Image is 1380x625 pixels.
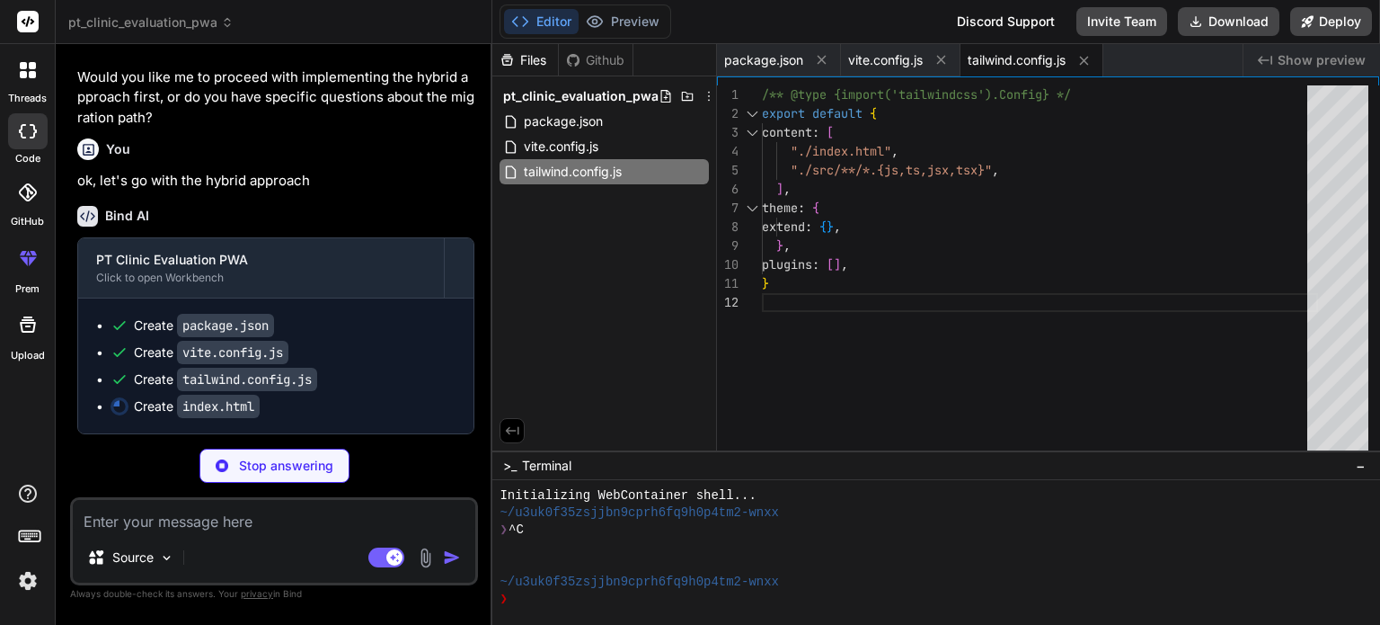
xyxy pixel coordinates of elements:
div: 9 [717,237,739,255]
span: ^C [509,522,524,539]
div: Github [559,51,632,69]
span: default [812,105,862,121]
button: PT Clinic Evaluation PWAClick to open Workbench [78,238,444,298]
div: 11 [717,274,739,293]
button: Download [1178,7,1279,36]
div: Create [134,397,260,415]
div: Files [492,51,558,69]
code: vite.config.js [177,341,288,364]
div: 12 [717,293,739,312]
p: Would you like me to proceed with implementing the hybrid approach first, or do you have specific... [77,67,474,129]
span: Terminal [522,457,571,475]
button: Deploy [1290,7,1372,36]
button: Preview [579,9,667,34]
label: threads [8,91,47,106]
button: Invite Team [1076,7,1167,36]
div: Create [134,344,288,362]
span: ] [834,256,841,272]
span: { [812,200,819,216]
span: package.json [724,51,803,69]
span: export [762,105,805,121]
img: settings [13,566,43,596]
span: } [762,275,769,291]
span: : [812,256,819,272]
span: /** @type {import('tailwindcss').Config} */ [762,86,1071,103]
p: Always double-check its answers. Your in Bind [70,585,478,603]
div: Discord Support [946,7,1066,36]
span: ❯ [500,522,509,539]
span: , [783,181,791,197]
span: , [834,219,841,235]
div: Create [134,317,274,335]
code: tailwind.config.js [177,368,317,391]
div: 6 [717,180,739,199]
div: 3 [717,123,739,142]
label: prem [15,281,40,297]
label: Upload [11,348,45,363]
span: pt_clinic_evaluation_pwa [68,13,234,31]
span: { [870,105,877,121]
div: Click to collapse the range. [740,199,764,218]
div: 8 [717,218,739,237]
span: ~/u3uk0f35zsjjbn9cprh6fq9h0p4tm2-wnxx [500,504,779,522]
span: : [798,200,805,216]
div: Create [134,371,317,388]
span: : [805,219,812,235]
div: 5 [717,161,739,180]
img: attachment [415,548,436,568]
h6: Bind AI [105,207,149,225]
span: "./index.html" [791,143,891,159]
span: pt_clinic_evaluation_pwa [503,87,659,105]
span: plugins [762,256,812,272]
div: Click to collapse the range. [740,104,764,123]
span: "./src/**/*.{js,ts,jsx,tsx}" [791,162,992,178]
div: 1 [717,85,739,104]
img: Pick Models [159,550,174,566]
code: index.html [177,395,260,418]
span: tailwind.config.js [522,161,624,183]
label: code [15,151,40,166]
span: : [812,124,819,140]
button: Editor [504,9,579,34]
span: theme [762,200,798,216]
span: tailwind.config.js [968,51,1066,69]
span: vite.config.js [848,51,923,69]
span: ~/u3uk0f35zsjjbn9cprh6fq9h0p4tm2-wnxx [500,574,779,591]
img: icon [443,549,461,567]
div: 2 [717,104,739,123]
span: [ [827,124,834,140]
span: ] [776,181,783,197]
span: package.json [522,111,605,132]
span: } [776,237,783,254]
h6: You [106,140,130,158]
div: Click to collapse the range. [740,123,764,142]
span: − [1356,457,1366,475]
span: extend [762,219,805,235]
button: − [1352,451,1369,480]
span: Initializing WebContainer shell... [500,487,756,504]
span: Show preview [1278,51,1366,69]
div: PT Clinic Evaluation PWA [96,251,426,269]
span: , [992,162,999,178]
p: Stop answering [239,457,333,475]
span: , [891,143,898,159]
span: ❯ [500,591,509,608]
span: { [819,219,827,235]
span: privacy [241,588,273,599]
span: [ [827,256,834,272]
p: ok, let's go with the hybrid approach [77,171,474,192]
p: Source [112,549,154,567]
span: vite.config.js [522,136,600,157]
div: 10 [717,255,739,274]
label: GitHub [11,214,44,229]
span: >_ [503,457,517,475]
span: } [827,219,834,235]
div: 7 [717,199,739,218]
span: content [762,124,812,140]
div: Click to open Workbench [96,271,426,285]
span: , [841,256,848,272]
code: package.json [177,314,274,337]
span: , [783,237,791,254]
div: 4 [717,142,739,161]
